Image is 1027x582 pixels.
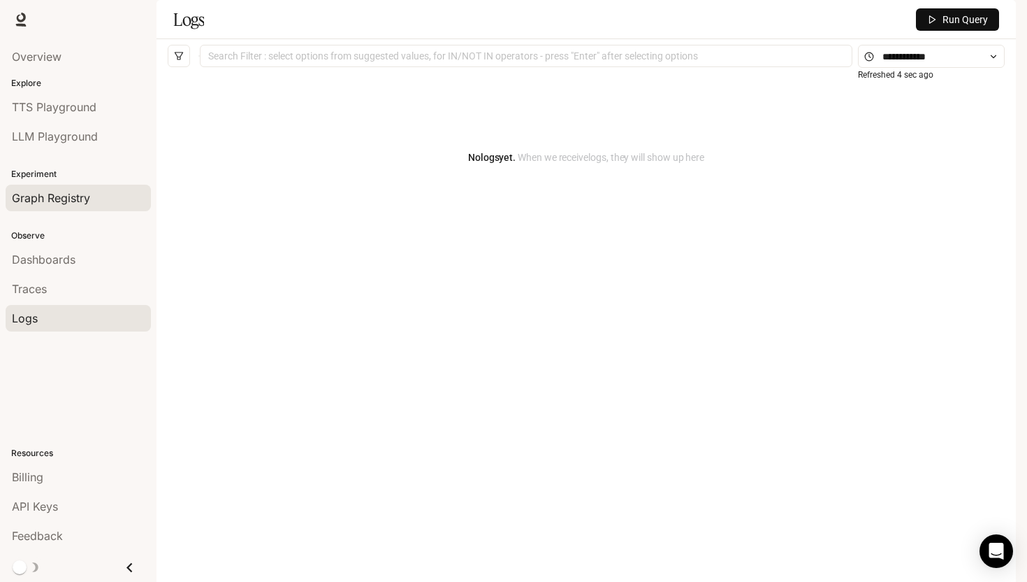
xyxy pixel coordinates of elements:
[168,45,190,67] button: filter
[942,12,988,27] span: Run Query
[174,51,184,61] span: filter
[516,152,704,163] span: When we receive logs , they will show up here
[173,6,204,34] h1: Logs
[916,8,999,31] button: Run Query
[979,534,1013,568] div: Open Intercom Messenger
[858,69,933,82] article: Refreshed 4 sec ago
[468,150,704,165] article: No logs yet.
